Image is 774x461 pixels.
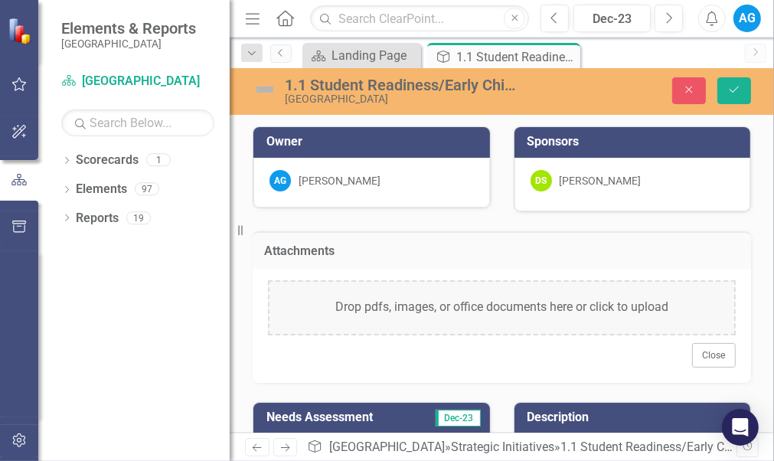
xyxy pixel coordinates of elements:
[76,210,119,227] a: Reports
[126,211,151,224] div: 19
[264,244,740,258] h3: Attachments
[306,46,417,65] a: Landing Page
[266,135,482,149] h3: Owner
[253,77,277,102] img: Not Defined
[560,440,772,454] div: 1.1 Student Readiness/Early Childhood
[61,110,214,136] input: Search Below...
[61,73,214,90] a: [GEOGRAPHIC_DATA]
[331,46,417,65] div: Landing Page
[266,410,416,424] h3: Needs Assessment
[76,181,127,198] a: Elements
[76,152,139,169] a: Scorecards
[436,410,481,427] span: Dec-23
[299,173,380,188] div: [PERSON_NAME]
[268,280,736,335] div: Drop pdfs, images, or office documents here or click to upload
[531,170,552,191] div: DS
[269,170,291,191] div: AG
[722,409,759,446] div: Open Intercom Messenger
[135,183,159,196] div: 97
[692,343,736,368] button: Close
[527,135,743,149] h3: Sponsors
[560,173,642,188] div: [PERSON_NAME]
[61,38,196,50] small: [GEOGRAPHIC_DATA]
[285,93,517,105] div: [GEOGRAPHIC_DATA]
[61,19,196,38] span: Elements & Reports
[579,10,645,28] div: Dec-23
[307,439,736,456] div: » »
[456,47,576,67] div: 1.1 Student Readiness/Early Childhood
[527,410,743,424] h3: Description
[146,154,171,167] div: 1
[310,5,529,32] input: Search ClearPoint...
[8,18,34,44] img: ClearPoint Strategy
[285,77,517,93] div: 1.1 Student Readiness/Early Childhood
[329,440,445,454] a: [GEOGRAPHIC_DATA]
[573,5,651,32] button: Dec-23
[733,5,761,32] button: AG
[451,440,554,454] a: Strategic Initiatives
